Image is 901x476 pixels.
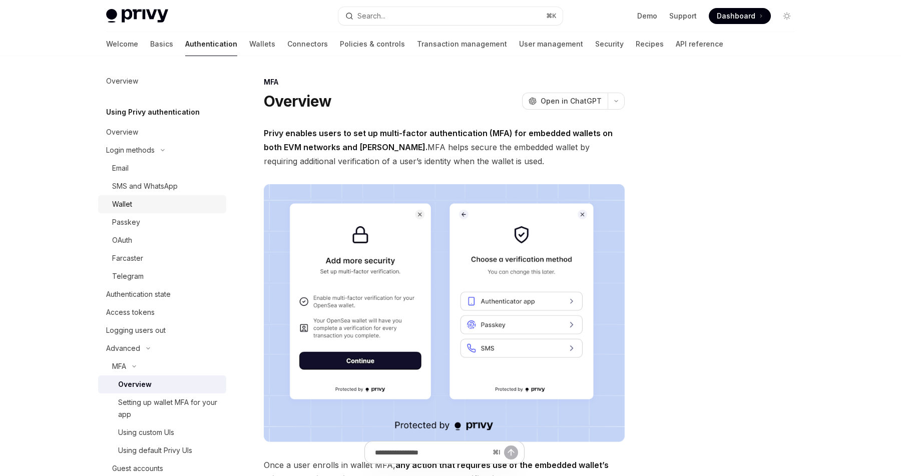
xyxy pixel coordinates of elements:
[779,8,795,24] button: Toggle dark mode
[112,360,126,372] div: MFA
[264,77,625,87] div: MFA
[98,393,226,423] a: Setting up wallet MFA for your app
[150,32,173,56] a: Basics
[669,11,697,21] a: Support
[106,106,200,118] h5: Using Privy authentication
[118,426,174,438] div: Using custom UIs
[98,249,226,267] a: Farcaster
[185,32,237,56] a: Authentication
[112,216,140,228] div: Passkey
[106,126,138,138] div: Overview
[98,159,226,177] a: Email
[98,72,226,90] a: Overview
[98,303,226,321] a: Access tokens
[106,306,155,318] div: Access tokens
[112,252,143,264] div: Farcaster
[249,32,275,56] a: Wallets
[717,11,755,21] span: Dashboard
[98,231,226,249] a: OAuth
[637,11,657,21] a: Demo
[375,441,489,463] input: Ask a question...
[106,342,140,354] div: Advanced
[106,75,138,87] div: Overview
[636,32,664,56] a: Recipes
[106,324,166,336] div: Logging users out
[357,10,385,22] div: Search...
[264,184,625,442] img: images/MFA.png
[112,162,129,174] div: Email
[519,32,583,56] a: User management
[118,378,152,390] div: Overview
[98,357,226,375] button: Toggle MFA section
[541,96,602,106] span: Open in ChatGPT
[338,7,563,25] button: Open search
[118,444,192,456] div: Using default Privy UIs
[98,123,226,141] a: Overview
[98,375,226,393] a: Overview
[98,321,226,339] a: Logging users out
[264,92,331,110] h1: Overview
[98,213,226,231] a: Passkey
[98,423,226,441] a: Using custom UIs
[106,288,171,300] div: Authentication state
[546,12,557,20] span: ⌘ K
[112,234,132,246] div: OAuth
[504,445,518,459] button: Send message
[112,270,144,282] div: Telegram
[106,32,138,56] a: Welcome
[98,285,226,303] a: Authentication state
[340,32,405,56] a: Policies & controls
[264,126,625,168] span: MFA helps secure the embedded wallet by requiring additional verification of a user’s identity wh...
[417,32,507,56] a: Transaction management
[709,8,771,24] a: Dashboard
[287,32,328,56] a: Connectors
[112,180,178,192] div: SMS and WhatsApp
[676,32,723,56] a: API reference
[98,141,226,159] button: Toggle Login methods section
[98,267,226,285] a: Telegram
[98,339,226,357] button: Toggle Advanced section
[118,396,220,420] div: Setting up wallet MFA for your app
[264,128,613,152] strong: Privy enables users to set up multi-factor authentication (MFA) for embedded wallets on both EVM ...
[106,9,168,23] img: light logo
[98,441,226,459] a: Using default Privy UIs
[98,177,226,195] a: SMS and WhatsApp
[98,195,226,213] a: Wallet
[595,32,624,56] a: Security
[106,144,155,156] div: Login methods
[112,198,132,210] div: Wallet
[522,93,608,110] button: Open in ChatGPT
[112,462,163,474] div: Guest accounts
